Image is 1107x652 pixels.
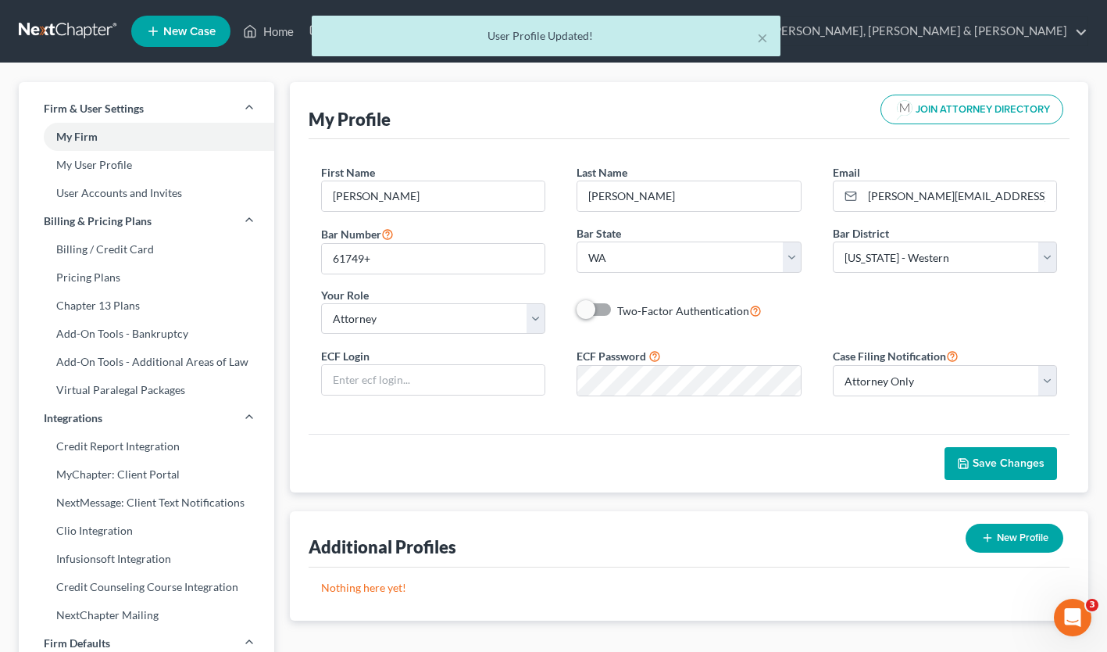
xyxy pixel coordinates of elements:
[19,179,274,207] a: User Accounts and Invites
[577,348,646,364] label: ECF Password
[19,123,274,151] a: My Firm
[862,181,1056,211] input: Enter email...
[76,20,107,35] p: Active
[268,506,293,531] button: Send a message…
[19,207,274,235] a: Billing & Pricing Plans
[322,365,545,395] input: Enter ecf login...
[19,263,274,292] a: Pricing Plans
[74,512,87,525] button: Upload attachment
[19,348,274,376] a: Add-On Tools - Additional Areas of Law
[19,460,274,489] a: MyChapter: Client Portal
[321,166,375,179] span: First Name
[24,512,37,525] button: Emoji picker
[12,123,300,321] div: Katie says…
[894,99,916,120] img: modern-attorney-logo-488310dd42d0e56951fffe13e3ed90e038bc441dd813d23dff0c9337a977f38e.png
[577,166,627,179] span: Last Name
[916,105,1050,115] span: JOIN ATTORNEY DIRECTORY
[45,9,70,34] img: Profile image for Katie
[19,292,274,320] a: Chapter 13 Plans
[44,213,152,229] span: Billing & Pricing Plans
[76,8,177,20] h1: [PERSON_NAME]
[757,28,768,47] button: ×
[966,524,1063,553] button: New Profile
[324,28,768,44] div: User Profile Updated!
[49,512,62,525] button: Gif picker
[973,457,1045,470] span: Save Changes
[19,517,274,545] a: Clio Integration
[577,225,621,242] label: Bar State
[577,181,800,211] input: Enter last name...
[19,235,274,263] a: Billing / Credit Card
[13,479,299,506] textarea: Message…
[19,95,274,123] a: Firm & User Settings
[309,536,456,558] div: Additional Profiles
[19,151,274,179] a: My User Profile
[44,410,102,426] span: Integrations
[1086,599,1098,611] span: 3
[833,166,860,179] span: Email
[321,580,1057,596] p: Nothing here yet!
[321,224,394,243] label: Bar Number
[945,447,1057,480] button: Save Changes
[880,95,1063,124] button: JOIN ATTORNEY DIRECTORY
[99,512,112,525] button: Start recording
[19,573,274,601] a: Credit Counseling Course Integration
[44,101,144,116] span: Firm & User Settings
[19,320,274,348] a: Add-On Tools - Bankruptcy
[19,601,274,629] a: NextChapter Mailing
[25,170,244,278] div: The court has added a new Credit Counseling Field that we need to update upon filing. Please remo...
[309,108,391,131] div: My Profile
[19,489,274,517] a: NextMessage: Client Text Notifications
[25,290,151,299] div: [PERSON_NAME] • 4m ago
[245,6,274,36] button: Home
[617,304,749,317] span: Two-Factor Authentication
[19,545,274,573] a: Infusionsoft Integration
[10,6,40,36] button: go back
[1054,599,1091,636] iframe: Intercom live chat
[25,133,223,161] b: 🚨ATTN: [GEOGRAPHIC_DATA] of [US_STATE]
[833,346,959,365] label: Case Filing Notification
[12,123,256,287] div: 🚨ATTN: [GEOGRAPHIC_DATA] of [US_STATE]The court has added a new Credit Counseling Field that we n...
[274,6,302,34] div: Close
[19,376,274,404] a: Virtual Paralegal Packages
[321,288,369,302] span: Your Role
[321,348,370,364] label: ECF Login
[322,244,545,274] input: #
[19,404,274,432] a: Integrations
[322,181,545,211] input: Enter first name...
[19,432,274,460] a: Credit Report Integration
[44,636,110,651] span: Firm Defaults
[833,225,889,242] label: Bar District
